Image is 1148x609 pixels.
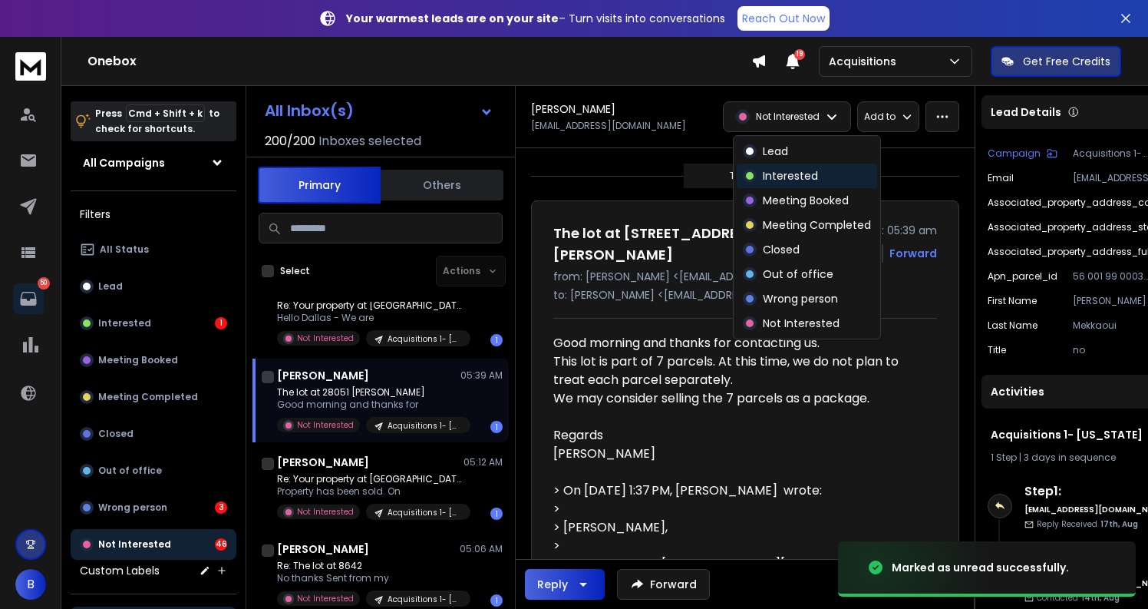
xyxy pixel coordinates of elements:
p: Press to check for shortcuts. [95,106,219,137]
p: Lead [763,144,788,159]
div: 1 [215,317,227,329]
button: Forward [617,569,710,600]
p: Not Interested [297,593,354,604]
p: Out of office [763,266,833,282]
p: Acquisitions 1- [US_STATE] [388,594,461,605]
p: Acquisitions 1- [US_STATE] [388,420,461,432]
p: Out of office [98,465,162,477]
h1: [PERSON_NAME] [277,368,369,383]
p: Property has been sold. On [277,485,461,498]
p: 05:12 AM [463,456,503,468]
p: Closed [763,242,800,257]
p: – Turn visits into conversations [346,11,725,26]
p: Interested [763,168,818,184]
p: Reach Out Now [742,11,825,26]
div: 1 [490,508,503,520]
p: Meeting Booked [763,193,849,208]
p: Lead Details [991,104,1061,120]
strong: Your warmest leads are on your site [346,11,559,26]
p: Campaign [988,147,1041,160]
p: Meeting Completed [763,217,871,233]
p: No thanks Sent from my [277,572,461,584]
p: Not Interested [297,333,354,344]
p: 05:06 AM [460,543,503,555]
h1: All Campaigns [83,155,165,170]
p: 05:39 AM [460,369,503,382]
h3: Custom Labels [80,563,160,578]
p: All Status [100,243,149,256]
span: 1 Step [991,451,1017,464]
p: Add to [864,111,896,123]
p: 50 [38,277,50,290]
p: from: [PERSON_NAME] <[EMAIL_ADDRESS][DOMAIN_NAME]> [553,269,937,284]
div: Reply [537,577,568,592]
p: to: [PERSON_NAME] <[EMAIL_ADDRESS][DOMAIN_NAME]> [553,287,937,303]
p: Good morning and thanks for [277,399,461,411]
div: 1 [490,421,503,433]
p: First Name [988,295,1037,307]
p: Re: The lot at 8642 [277,560,461,572]
p: [DATE] : 05:39 am [843,223,937,238]
p: Not Interested [297,506,354,518]
p: Not Interested [297,419,354,431]
img: logo [15,52,46,81]
p: Acquisitions 1- [US_STATE] [388,333,461,345]
p: Closed [98,428,134,440]
p: Re: Your property at [GEOGRAPHIC_DATA] [277,300,461,312]
p: apn_parcel_id [988,270,1057,283]
h1: [PERSON_NAME] [277,541,369,557]
p: Meeting Booked [98,354,178,366]
h3: Filters [71,204,236,225]
p: Not Interested [98,538,171,551]
button: Others [381,168,503,202]
p: [EMAIL_ADDRESS][DOMAIN_NAME] [531,120,686,132]
p: Lead [98,280,123,293]
h1: The lot at [STREET_ADDRESS][PERSON_NAME] [553,223,833,266]
p: Interested [98,317,151,329]
span: Cmd + Shift + k [126,104,205,122]
p: The lot at 28051 [PERSON_NAME] [277,386,461,399]
div: 3 [215,501,227,514]
p: Not Interested [763,316,840,331]
span: 19 [794,49,805,60]
p: Hello Dallas - We are [277,312,461,324]
div: Forward [889,246,937,261]
h1: [PERSON_NAME] [531,101,615,117]
p: Reply Received [1037,518,1138,530]
p: Not Interested [756,111,820,123]
h3: Inboxes selected [318,132,421,151]
div: 1 [490,594,503,607]
span: 17th, Aug [1100,518,1138,530]
p: Acquisitions [829,54,902,69]
div: 1 [490,334,503,346]
p: Meeting Completed [98,391,198,403]
p: Email [988,172,1014,184]
p: title [988,344,1006,356]
h1: [PERSON_NAME] [277,455,369,470]
span: 200 / 200 [265,132,315,151]
h1: All Inbox(s) [265,103,354,118]
p: Get Free Credits [1023,54,1110,69]
h1: Onebox [87,52,751,71]
p: Last Name [988,319,1037,332]
button: Primary [258,167,381,204]
div: 46 [215,538,227,551]
span: 3 days in sequence [1024,451,1116,464]
p: Wrong person [98,501,167,514]
p: Re: Your property at [GEOGRAPHIC_DATA] [277,473,461,485]
label: Select [280,265,310,277]
p: Today [730,170,760,182]
span: B [15,569,46,600]
div: Marked as unread successfully. [892,560,1069,575]
p: Acquisitions 1- [US_STATE] [388,507,461,518]
p: Wrong person [763,291,838,306]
